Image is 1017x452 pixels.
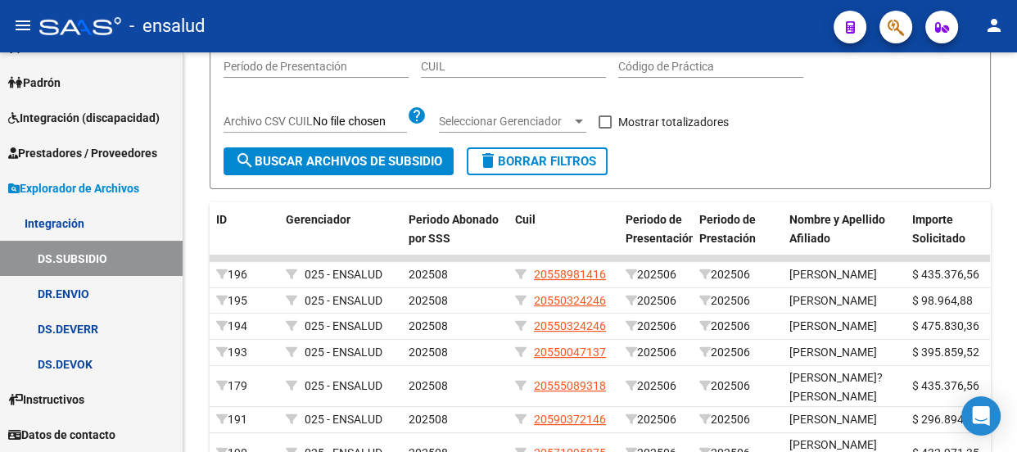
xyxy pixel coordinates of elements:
span: 20558981416 [534,268,606,281]
div: 202506 [626,343,686,362]
span: Buscar Archivos de Subsidio [235,154,442,169]
button: Borrar Filtros [467,147,608,175]
span: 202508 [409,346,448,359]
span: Cuil [515,213,536,226]
span: 025 - ENSALUD [305,413,382,426]
span: 202508 [409,413,448,426]
span: [PERSON_NAME]?[PERSON_NAME] [789,371,883,403]
span: Importe Solicitado [912,213,965,245]
div: 202506 [626,317,686,336]
span: 202508 [409,294,448,307]
span: 025 - ENSALUD [305,346,382,359]
input: Archivo CSV CUIL [313,115,407,129]
span: - ensalud [129,8,205,44]
span: 20550047137 [534,346,606,359]
span: Gerenciador [286,213,350,226]
span: Periodo de Prestación [699,213,756,245]
div: 194 [216,317,273,336]
span: $ 296.894,64 [912,413,979,426]
span: 20550324246 [534,294,606,307]
span: 202508 [409,268,448,281]
span: 025 - ENSALUD [305,319,382,332]
span: Periodo de Presentación [626,213,695,245]
mat-icon: help [407,106,427,125]
button: Buscar Archivos de Subsidio [224,147,454,175]
span: Archivo CSV CUIL [224,115,313,128]
div: 202506 [699,343,776,362]
span: Borrar Filtros [478,154,596,169]
div: 196 [216,265,273,284]
mat-icon: delete [478,151,498,170]
span: Nombre y Apellido Afiliado [789,213,885,245]
span: Explorador de Archivos [8,179,139,197]
span: 025 - ENSALUD [305,268,382,281]
datatable-header-cell: Periodo de Prestación [693,202,783,274]
datatable-header-cell: Periodo de Presentación [619,202,693,274]
span: $ 435.376,56 [912,379,979,392]
div: Open Intercom Messenger [961,396,1001,436]
mat-icon: menu [13,16,33,35]
span: $ 98.964,88 [912,294,973,307]
span: Instructivos [8,391,84,409]
div: 202506 [626,265,686,284]
div: 202506 [699,410,776,429]
span: Periodo Abonado por SSS [409,213,499,245]
span: 202508 [409,379,448,392]
div: 202506 [699,377,776,395]
datatable-header-cell: Nombre y Apellido Afiliado [783,202,906,274]
datatable-header-cell: Importe Solicitado [906,202,988,274]
span: Prestadores / Proveedores [8,144,157,162]
div: 202506 [699,317,776,336]
div: 202506 [626,377,686,395]
span: [PERSON_NAME] [789,268,877,281]
span: ID [216,213,227,226]
div: 202506 [699,265,776,284]
span: 202508 [409,319,448,332]
div: 193 [216,343,273,362]
div: 202506 [626,292,686,310]
div: 195 [216,292,273,310]
datatable-header-cell: Gerenciador [279,202,402,274]
span: [PERSON_NAME] [789,413,877,426]
span: $ 475.830,36 [912,319,979,332]
span: 20550324246 [534,319,606,332]
datatable-header-cell: Periodo Abonado por SSS [402,202,508,274]
span: Datos de contacto [8,426,115,444]
datatable-header-cell: Cuil [508,202,619,274]
span: 025 - ENSALUD [305,294,382,307]
span: Mostrar totalizadores [618,112,729,132]
span: Padrón [8,74,61,92]
span: Seleccionar Gerenciador [439,115,572,129]
datatable-header-cell: ID [210,202,279,274]
span: Integración (discapacidad) [8,109,160,127]
span: 20590372146 [534,413,606,426]
mat-icon: search [235,151,255,170]
span: [PERSON_NAME] [789,346,877,359]
span: [PERSON_NAME] [789,294,877,307]
div: 202506 [626,410,686,429]
div: 191 [216,410,273,429]
span: [PERSON_NAME] [789,319,877,332]
span: 025 - ENSALUD [305,379,382,392]
span: 20555089318 [534,379,606,392]
div: 179 [216,377,273,395]
div: 202506 [699,292,776,310]
mat-icon: person [984,16,1004,35]
span: $ 395.859,52 [912,346,979,359]
span: $ 435.376,56 [912,268,979,281]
